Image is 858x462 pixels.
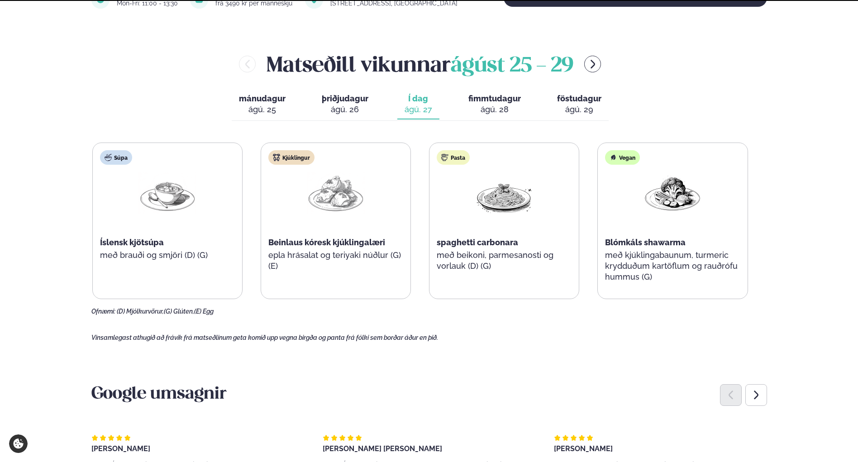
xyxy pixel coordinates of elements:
button: fimmtudagur ágú. 28 [461,90,528,119]
div: Previous slide [720,384,742,406]
p: með kjúklingabaunum, turmeric krydduðum kartöflum og rauðrófu hummus (G) [605,250,740,282]
a: Cookie settings [9,434,28,453]
div: ágú. 27 [405,104,432,115]
span: (G) Glúten, [164,308,194,315]
span: (E) Egg [194,308,214,315]
p: með brauði og smjöri (D) (G) [100,250,235,261]
div: ágú. 26 [322,104,368,115]
p: epla hrásalat og teriyaki núðlur (G) (E) [268,250,403,271]
img: Vegan.svg [610,154,617,161]
button: mánudagur ágú. 25 [232,90,293,119]
button: föstudagur ágú. 29 [550,90,609,119]
div: [PERSON_NAME] [91,445,305,452]
span: Vinsamlegast athugið að frávik frá matseðlinum geta komið upp vegna birgða og panta frá fólki sem... [91,334,438,341]
button: menu-btn-right [584,56,601,72]
img: pasta.svg [441,154,448,161]
div: Kjúklingur [268,150,315,165]
span: ágúst 25 - 29 [451,56,573,76]
div: Súpa [100,150,132,165]
span: Blómkáls shawarma [605,238,686,247]
div: Next slide [745,384,767,406]
img: Soup.png [138,172,196,214]
img: Vegan.png [643,172,701,214]
button: Í dag ágú. 27 [397,90,439,119]
div: Vegan [605,150,640,165]
button: menu-btn-left [239,56,256,72]
div: [PERSON_NAME] [554,445,767,452]
span: fimmtudagur [468,94,521,103]
div: [PERSON_NAME] [PERSON_NAME] [323,445,536,452]
span: Íslensk kjötsúpa [100,238,164,247]
h2: Matseðill vikunnar [267,49,573,79]
div: Pasta [437,150,470,165]
span: (D) Mjólkurvörur, [117,308,164,315]
span: mánudagur [239,94,286,103]
span: Ofnæmi: [91,308,115,315]
h3: Google umsagnir [91,384,767,405]
span: spaghetti carbonara [437,238,518,247]
img: Chicken-thighs.png [307,172,365,214]
button: þriðjudagur ágú. 26 [315,90,376,119]
span: föstudagur [557,94,601,103]
span: Beinlaus kóresk kjúklingalæri [268,238,385,247]
div: ágú. 25 [239,104,286,115]
img: chicken.svg [273,154,280,161]
p: með beikoni, parmesanosti og vorlauk (D) (G) [437,250,572,271]
span: Í dag [405,93,432,104]
img: Spagetti.png [475,172,533,214]
div: ágú. 28 [468,104,521,115]
span: þriðjudagur [322,94,368,103]
div: ágú. 29 [557,104,601,115]
img: soup.svg [105,154,112,161]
